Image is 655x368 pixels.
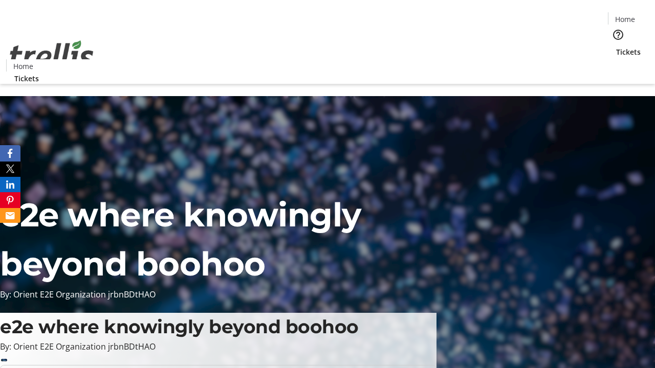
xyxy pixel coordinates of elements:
a: Home [608,14,641,25]
span: Home [615,14,635,25]
button: Help [608,25,628,45]
img: Orient E2E Organization jrbnBDtHAO's Logo [6,29,97,80]
a: Home [7,61,39,72]
span: Home [13,61,33,72]
span: Tickets [616,47,641,57]
a: Tickets [608,47,649,57]
span: Tickets [14,73,39,84]
button: Cart [608,57,628,78]
a: Tickets [6,73,47,84]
